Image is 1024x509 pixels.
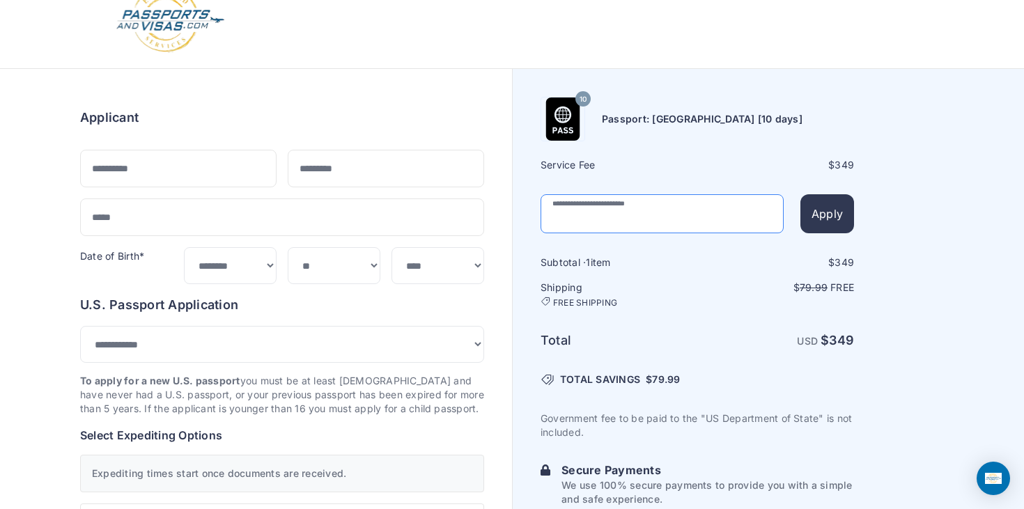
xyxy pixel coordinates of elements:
div: Expediting times start once documents are received. [80,455,484,492]
span: 1 [586,256,590,268]
div: $ [699,256,854,269]
span: TOTAL SAVINGS [560,373,640,386]
span: 79.99 [800,281,828,293]
strong: $ [821,333,854,347]
span: $ [646,373,680,386]
h6: Secure Payments [561,462,854,478]
p: you must be at least [DEMOGRAPHIC_DATA] and have never had a U.S. passport, or your previous pass... [80,374,484,416]
span: 349 [835,159,854,171]
label: Date of Birth* [80,250,144,262]
button: Apply [800,194,854,233]
h6: Applicant [80,108,139,127]
strong: To apply for a new U.S. passport [80,375,240,386]
img: Product Name [541,97,584,141]
p: Government fee to be paid to the "US Department of State" is not included. [541,412,854,439]
div: Open Intercom Messenger [977,462,1010,495]
div: $ [699,158,854,172]
span: USD [797,335,818,347]
h6: U.S. Passport Application [80,295,484,315]
p: We use 100% secure payments to provide you with a simple and safe experience. [561,478,854,506]
h6: Total [541,331,696,350]
span: 79.99 [652,373,680,385]
span: Free [830,281,854,293]
span: 349 [829,333,854,347]
span: FREE SHIPPING [553,297,617,308]
h6: Passport: [GEOGRAPHIC_DATA] [10 days] [602,112,802,126]
span: 10 [580,91,587,109]
h6: Shipping [541,281,696,308]
p: $ [699,281,854,295]
h6: Subtotal · item [541,256,696,269]
h6: Service Fee [541,158,696,172]
h6: Select Expediting Options [80,427,484,444]
span: 349 [835,256,854,268]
